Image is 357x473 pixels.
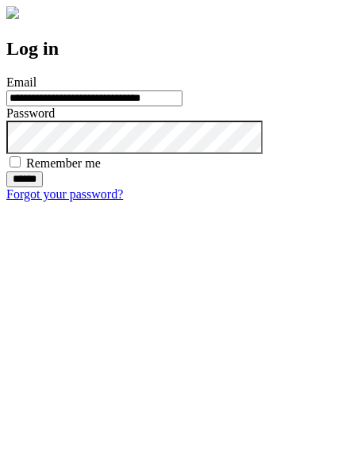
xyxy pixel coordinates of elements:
[6,187,123,201] a: Forgot your password?
[6,75,36,89] label: Email
[6,6,19,19] img: logo-4e3dc11c47720685a147b03b5a06dd966a58ff35d612b21f08c02c0306f2b779.png
[26,156,101,170] label: Remember me
[6,38,351,60] h2: Log in
[6,106,55,120] label: Password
